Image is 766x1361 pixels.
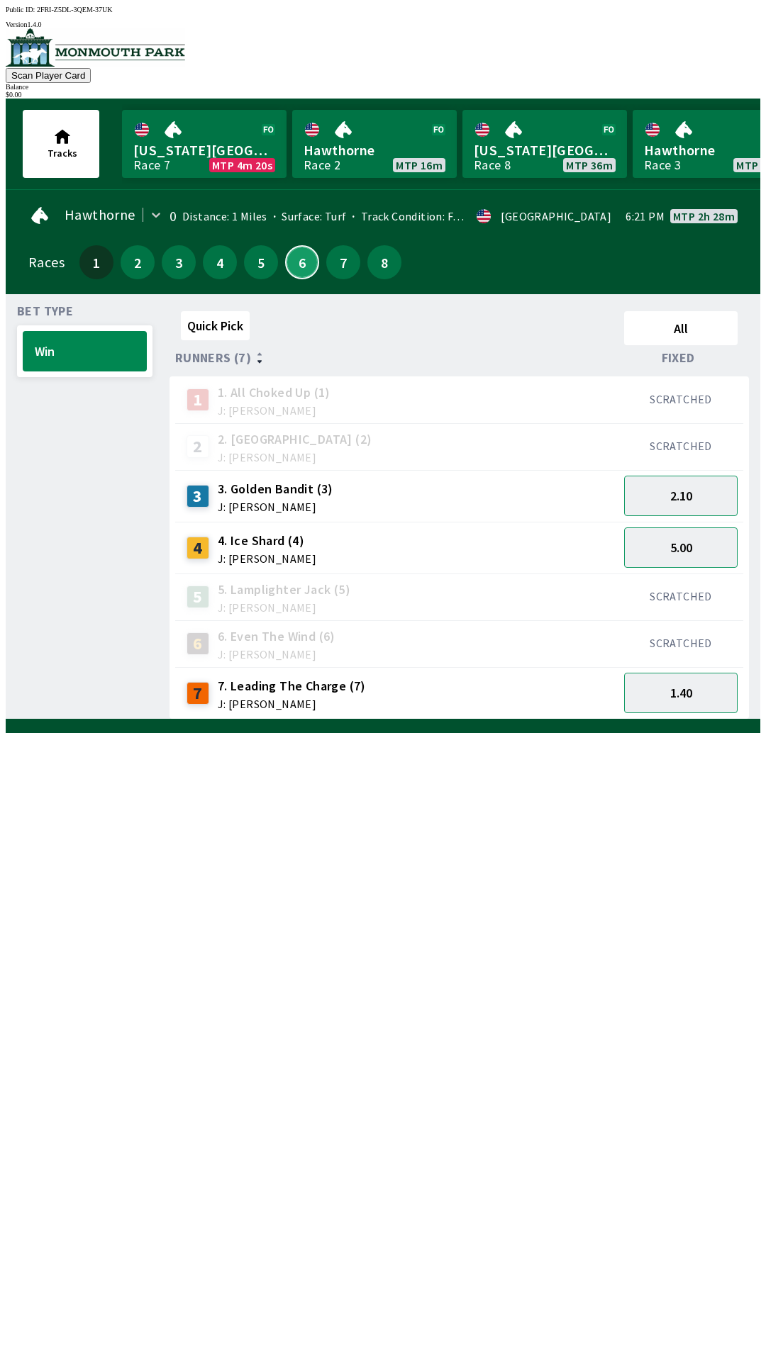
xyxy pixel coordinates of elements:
[65,209,135,220] span: Hawthorne
[218,532,316,550] span: 4. Ice Shard (4)
[6,91,760,99] div: $ 0.00
[670,488,692,504] span: 2.10
[133,141,275,159] span: [US_STATE][GEOGRAPHIC_DATA]
[218,553,316,564] span: J: [PERSON_NAME]
[670,539,692,556] span: 5.00
[218,627,335,646] span: 6. Even The Wind (6)
[79,245,113,279] button: 1
[28,257,65,268] div: Races
[187,586,209,608] div: 5
[6,21,760,28] div: Version 1.4.0
[122,110,287,178] a: [US_STATE][GEOGRAPHIC_DATA]Race 7MTP 4m 20s
[248,257,274,267] span: 5
[304,141,445,159] span: Hawthorne
[624,311,738,345] button: All
[244,245,278,279] button: 5
[624,589,738,603] div: SCRATCHED
[644,159,681,171] div: Race 3
[181,311,250,340] button: Quick Pick
[23,110,99,178] button: Tracks
[212,159,272,171] span: MTP 4m 20s
[474,141,616,159] span: [US_STATE][GEOGRAPHIC_DATA]
[292,110,457,178] a: HawthorneRace 2MTP 16m
[218,602,350,613] span: J: [PERSON_NAME]
[218,383,331,402] span: 1. All Choked Up (1)
[218,452,372,463] span: J: [PERSON_NAME]
[218,480,333,498] span: 3. Golden Bandit (3)
[6,28,185,67] img: venue logo
[218,581,350,599] span: 5. Lamplighter Jack (5)
[285,245,319,279] button: 6
[624,673,738,713] button: 1.40
[624,392,738,406] div: SCRATCHED
[346,209,469,223] span: Track Condition: Fast
[662,352,695,364] span: Fixed
[124,257,151,267] span: 2
[206,257,233,267] span: 4
[267,209,347,223] span: Surface: Turf
[624,439,738,453] div: SCRATCHED
[203,245,237,279] button: 4
[175,352,251,364] span: Runners (7)
[35,343,135,359] span: Win
[187,632,209,655] div: 6
[6,6,760,13] div: Public ID:
[367,245,401,279] button: 8
[133,159,170,171] div: Race 7
[170,211,177,222] div: 0
[474,159,511,171] div: Race 8
[187,537,209,559] div: 4
[218,501,333,513] span: J: [PERSON_NAME]
[165,257,192,267] span: 3
[23,331,147,371] button: Win
[618,351,743,365] div: Fixed
[83,257,110,267] span: 1
[187,318,243,334] span: Quick Pick
[304,159,340,171] div: Race 2
[631,320,731,337] span: All
[624,527,738,568] button: 5.00
[218,405,331,416] span: J: [PERSON_NAME]
[6,83,760,91] div: Balance
[624,636,738,650] div: SCRATCHED
[187,682,209,705] div: 7
[6,68,91,83] button: Scan Player Card
[330,257,357,267] span: 7
[17,306,73,317] span: Bet Type
[162,245,196,279] button: 3
[187,485,209,508] div: 3
[218,698,366,710] span: J: [PERSON_NAME]
[396,159,443,171] span: MTP 16m
[501,211,611,222] div: [GEOGRAPHIC_DATA]
[626,211,665,222] span: 6:21 PM
[566,159,613,171] span: MTP 36m
[673,211,735,222] span: MTP 2h 28m
[371,257,398,267] span: 8
[326,245,360,279] button: 7
[187,388,209,411] div: 1
[624,476,738,516] button: 2.10
[121,245,155,279] button: 2
[175,351,618,365] div: Runners (7)
[48,147,77,159] span: Tracks
[462,110,627,178] a: [US_STATE][GEOGRAPHIC_DATA]Race 8MTP 36m
[218,649,335,660] span: J: [PERSON_NAME]
[187,435,209,458] div: 2
[37,6,113,13] span: 2FRI-Z5DL-3QEM-37UK
[182,209,267,223] span: Distance: 1 Miles
[218,430,372,449] span: 2. [GEOGRAPHIC_DATA] (2)
[218,677,366,695] span: 7. Leading The Charge (7)
[670,685,692,701] span: 1.40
